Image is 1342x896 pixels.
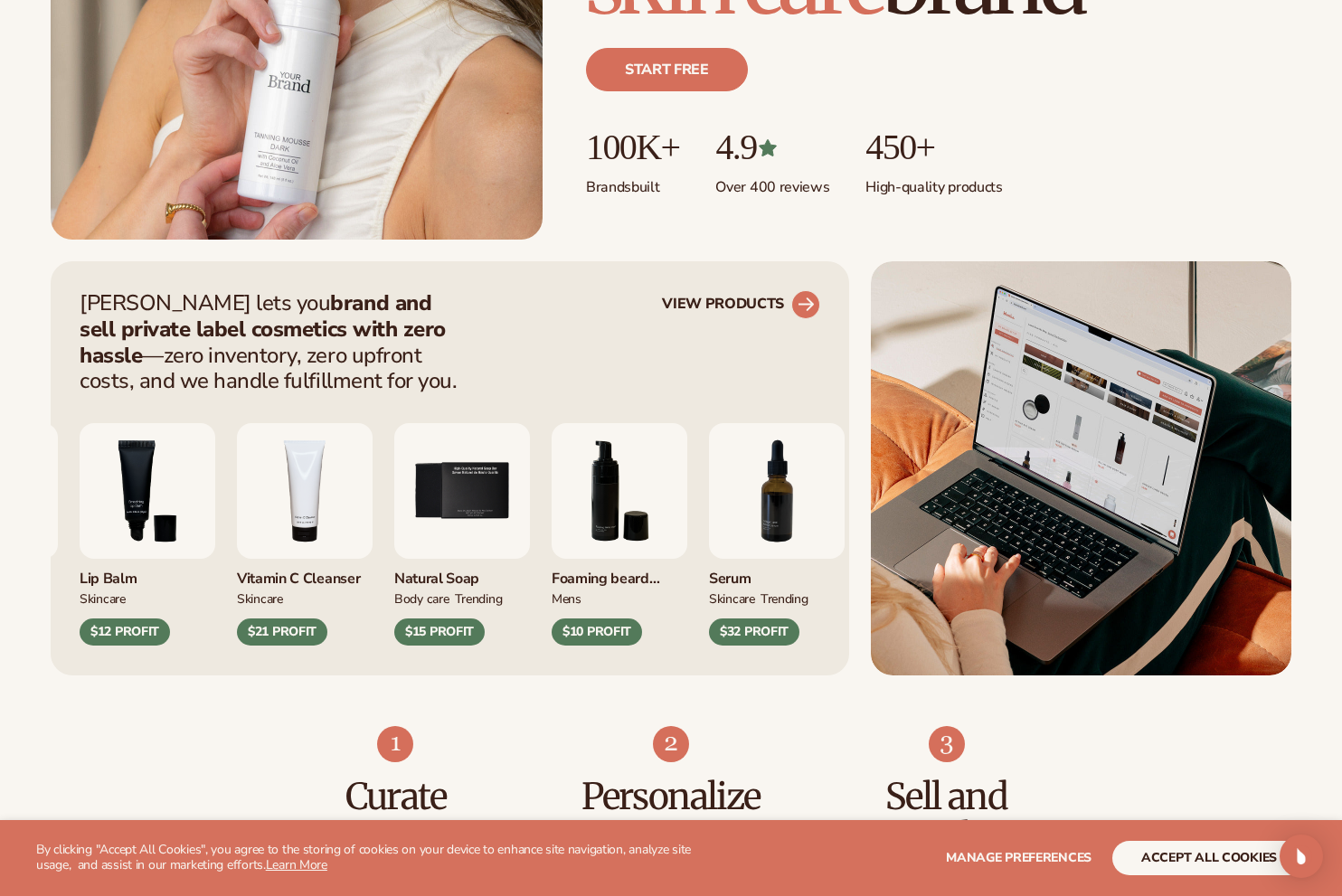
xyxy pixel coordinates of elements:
div: 3 / 9 [80,423,215,646]
button: Manage preferences [946,841,1092,875]
div: BODY Care [394,589,449,608]
div: TRENDING [455,589,503,608]
strong: brand and sell private label cosmetics with zero hassle [80,288,446,370]
p: By clicking "Accept All Cookies", you agree to the storing of cookies on your device to enhance s... [36,843,718,873]
div: $15 PROFIT [394,618,485,646]
div: SKINCARE [80,589,126,608]
p: High-quality products [865,167,1002,197]
img: Nature bar of soap. [394,423,530,559]
div: $21 PROFIT [237,618,327,646]
div: 4 / 9 [237,423,373,646]
img: Smoothing lip balm. [80,423,215,559]
div: Natural Soap [394,559,530,589]
div: Open Intercom Messenger [1280,835,1323,878]
img: Shopify Image 5 [871,261,1291,675]
div: Lip Balm [80,559,215,589]
div: $32 PROFIT [709,618,799,646]
div: mens [552,589,581,608]
div: 6 / 9 [552,423,687,646]
p: Over 400 reviews [715,167,829,197]
button: accept all cookies [1112,841,1306,875]
div: Serum [709,559,845,589]
a: Learn More [266,856,327,873]
h3: Sell and Scale [845,777,1048,856]
h3: Curate [294,777,497,816]
h3: Personalize [570,777,773,816]
p: Brands built [586,167,679,197]
img: Shopify Image 8 [653,726,689,762]
div: $12 PROFIT [80,618,170,646]
img: Vitamin c cleanser. [237,423,373,559]
div: 7 / 9 [709,423,845,646]
div: SKINCARE [709,589,755,608]
img: Shopify Image 7 [377,726,413,762]
img: Collagen and retinol serum. [709,423,845,559]
p: [PERSON_NAME] lets you —zero inventory, zero upfront costs, and we handle fulfillment for you. [80,290,468,394]
p: 450+ [865,127,1002,167]
div: Vitamin C Cleanser [237,559,373,589]
p: 4.9 [715,127,829,167]
a: VIEW PRODUCTS [662,290,820,319]
img: Shopify Image 9 [929,726,965,762]
span: Manage preferences [946,849,1092,866]
div: TRENDING [761,589,808,608]
div: $10 PROFIT [552,618,642,646]
img: Foaming beard wash. [552,423,687,559]
div: 5 / 9 [394,423,530,646]
a: Start free [586,48,748,91]
div: Foaming beard wash [552,559,687,589]
p: 100K+ [586,127,679,167]
div: Skincare [237,589,283,608]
